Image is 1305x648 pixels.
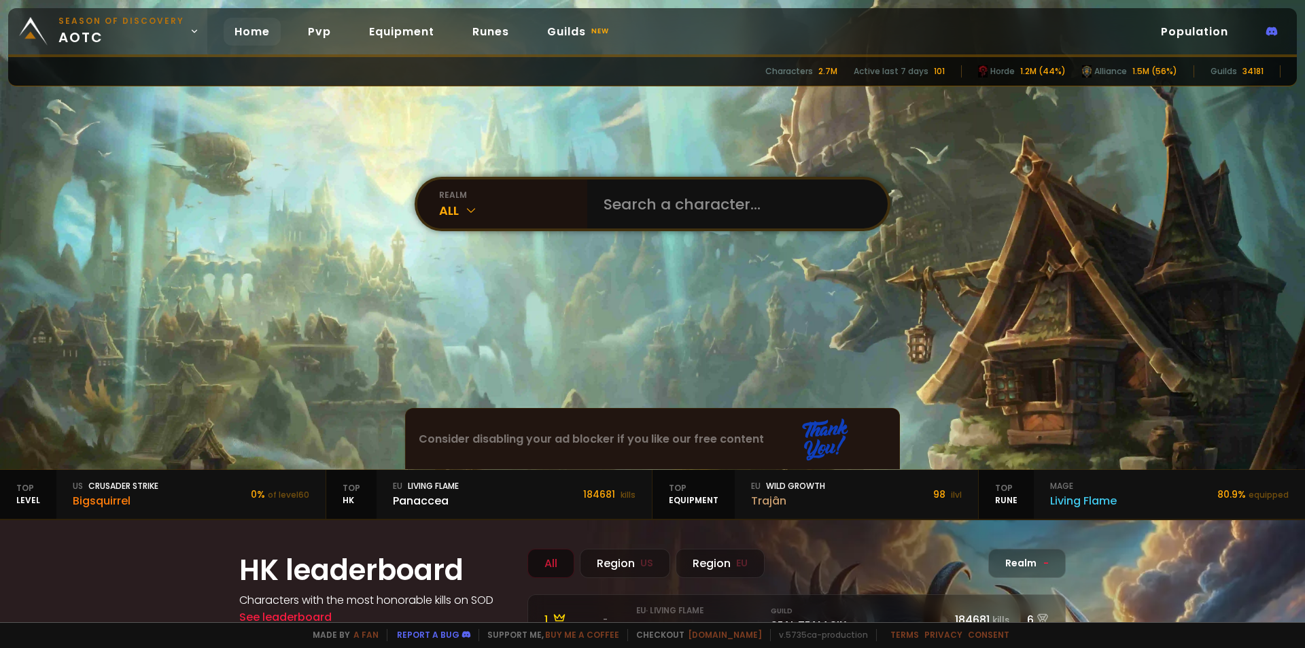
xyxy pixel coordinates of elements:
div: Characters [765,65,813,78]
div: Region [580,549,670,578]
div: Horde [978,65,1015,78]
small: kills [992,614,1009,627]
div: Wild Growth [751,480,825,492]
div: Guilds [1211,65,1237,78]
img: horde [1082,65,1092,78]
a: Home [224,18,281,46]
span: mage [1050,480,1073,492]
span: eu [393,480,402,492]
div: Active last 7 days [854,65,928,78]
div: 80.9 % [1217,488,1289,502]
a: Runes [462,18,520,46]
div: Living Flame [393,480,459,492]
a: Terms [890,629,919,641]
a: Equipment [358,18,445,46]
small: of level 60 [268,489,309,500]
small: EU [736,556,748,570]
a: TopequipmenteuWild GrowthTrajân98 ilvl [652,470,979,519]
div: Crusader Strike [73,480,158,492]
span: eu [751,480,761,492]
div: HK [326,470,377,519]
a: [DOMAIN_NAME] [688,629,762,641]
span: Checkout [627,629,762,641]
div: 184681 [583,488,636,502]
span: v. 5735ca - production [770,629,868,641]
a: TopRunemageLiving Flame80.9%equipped [979,470,1305,519]
a: Buy me a coffee [545,629,619,641]
div: Realm [988,549,1066,578]
div: 2.7M [818,65,837,78]
small: new [589,23,612,39]
span: Top [995,482,1017,494]
span: us [73,480,83,492]
span: Top [669,482,718,494]
a: Consent [968,629,1009,641]
span: Top [343,482,360,494]
div: Region [676,549,765,578]
a: See leaderboard [239,609,332,625]
h4: Characters with the most honorable kills on SOD [239,592,511,609]
div: All [439,201,587,220]
div: SEAL TEAM SIX [771,606,947,634]
div: 98 [933,488,962,502]
small: Guild [771,606,947,617]
input: Search a character... [595,180,871,228]
a: a fan [353,629,379,641]
img: horde [978,65,988,78]
span: Top [16,482,40,494]
small: equipped [1249,489,1289,500]
div: All [527,549,574,578]
div: Rune [979,470,1034,519]
div: realm [439,189,587,201]
span: Support me, [478,629,619,641]
span: - [603,613,608,626]
a: Pvp [297,18,342,46]
span: 184681 [955,612,990,628]
div: 1.2M (44%) [1020,65,1066,78]
small: US [640,556,653,570]
div: 101 [934,65,945,78]
h1: HK leaderboard [239,549,511,592]
small: eu · Living Flame [636,605,703,616]
a: TopHKeuLiving FlamePanaccea184681 kills [326,470,652,519]
div: Trajân [751,492,825,509]
div: 1.5M (56%) [1132,65,1177,78]
a: Guildsnew [536,18,623,46]
div: 6 [1013,611,1049,628]
div: Bigsquirrel [73,492,158,509]
a: Privacy [924,629,962,641]
small: ilvl [951,489,962,500]
span: aotc [58,15,184,48]
a: 1 -eu· Living FlamePanaccea GuildSEAL TEAM SIX184681kills6 [527,594,1066,645]
div: Living Flame [1050,492,1117,509]
div: Alliance [1082,65,1127,78]
div: equipment [652,470,735,519]
span: - [1043,556,1049,570]
div: Panaccea [636,617,763,636]
a: Report a bug [397,629,459,641]
iframe: Advertisement [406,409,901,470]
div: Panaccea [393,492,459,509]
a: Population [1150,18,1239,46]
span: Made by [304,629,379,641]
div: 0 % [251,488,309,502]
div: 1 [544,611,595,628]
small: kills [621,489,636,500]
div: 34181 [1242,65,1264,78]
small: Season of Discovery [58,15,184,27]
a: Season of Discoveryaotc [8,8,207,54]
